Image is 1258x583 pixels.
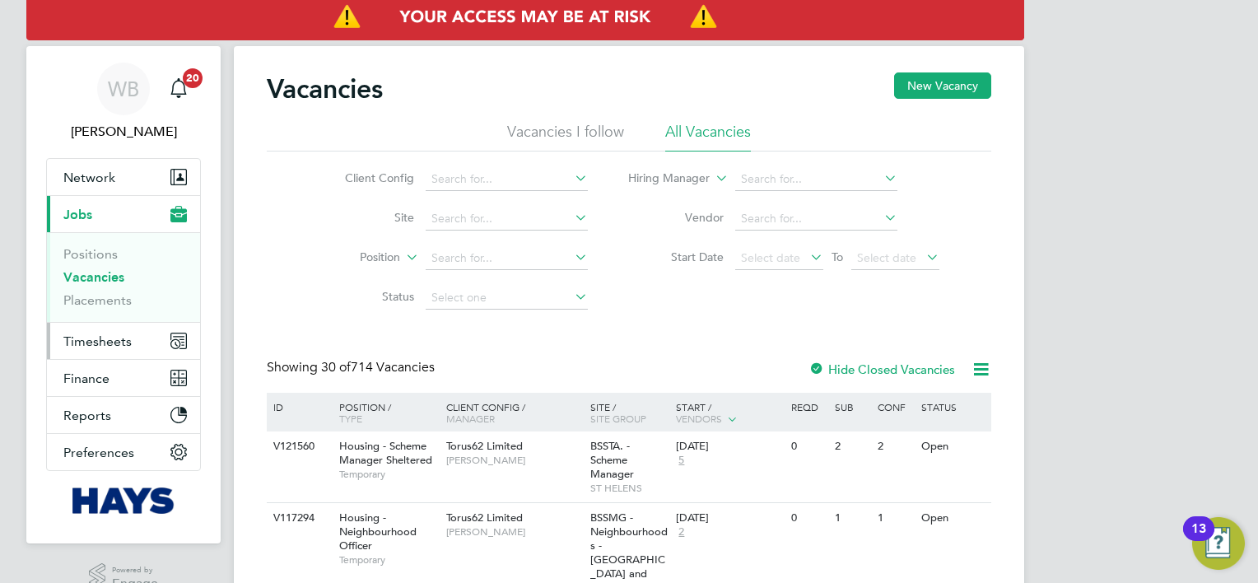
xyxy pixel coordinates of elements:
span: Finance [63,371,109,386]
div: Client Config / [442,393,586,432]
li: Vacancies I follow [507,122,624,152]
div: Status [917,393,989,421]
a: 20 [162,63,195,115]
span: Jobs [63,207,92,222]
div: Site / [586,393,673,432]
input: Search for... [426,168,588,191]
img: hays-logo-retina.png [72,487,175,514]
span: Vendors [676,412,722,425]
label: Hide Closed Vacancies [808,361,955,377]
div: [DATE] [676,440,783,454]
span: [PERSON_NAME] [446,454,582,467]
input: Select one [426,287,588,310]
h2: Vacancies [267,72,383,105]
span: ST HELENS [590,482,669,495]
span: Reports [63,408,111,423]
span: Temporary [339,468,438,481]
span: Housing - Neighbourhood Officer [339,511,417,553]
div: Open [917,431,989,462]
div: 2 [874,431,916,462]
div: V121560 [269,431,327,462]
span: WB [108,78,139,100]
div: Open [917,503,989,534]
label: Client Config [319,170,414,185]
span: [PERSON_NAME] [446,525,582,539]
button: Timesheets [47,323,200,359]
div: 1 [831,503,874,534]
div: 13 [1191,529,1206,550]
span: BSSTA. - Scheme Manager [590,439,634,481]
a: WB[PERSON_NAME] [46,63,201,142]
button: Finance [47,360,200,396]
div: ID [269,393,327,421]
span: Torus62 Limited [446,511,523,525]
div: [DATE] [676,511,783,525]
label: Start Date [629,250,724,264]
span: Site Group [590,412,646,425]
span: Temporary [339,553,438,567]
div: V117294 [269,503,327,534]
a: Positions [63,246,118,262]
span: Preferences [63,445,134,460]
label: Site [319,210,414,225]
input: Search for... [735,208,897,231]
div: Position / [327,393,442,432]
label: Hiring Manager [615,170,710,187]
span: Type [339,412,362,425]
label: Vendor [629,210,724,225]
div: 1 [874,503,916,534]
span: 30 of [321,359,351,375]
span: William Brown [46,122,201,142]
span: Timesheets [63,333,132,349]
span: To [827,246,848,268]
div: Showing [267,359,438,376]
span: Powered by [112,563,158,577]
a: Vacancies [63,269,124,285]
button: Jobs [47,196,200,232]
li: All Vacancies [665,122,751,152]
button: New Vacancy [894,72,991,99]
nav: Main navigation [26,46,221,543]
span: 20 [183,68,203,88]
span: Housing - Scheme Manager Sheltered [339,439,432,467]
button: Preferences [47,434,200,470]
label: Position [305,250,400,266]
button: Reports [47,397,200,433]
span: 714 Vacancies [321,359,435,375]
input: Search for... [426,247,588,270]
span: Network [63,170,115,185]
input: Search for... [735,168,897,191]
button: Open Resource Center, 13 new notifications [1192,517,1245,570]
span: 2 [676,525,687,539]
div: 2 [831,431,874,462]
span: Torus62 Limited [446,439,523,453]
div: 0 [787,431,830,462]
label: Status [319,289,414,304]
input: Search for... [426,208,588,231]
div: Sub [831,393,874,421]
button: Network [47,159,200,195]
span: Manager [446,412,495,425]
span: Select date [741,250,800,265]
div: Conf [874,393,916,421]
div: 0 [787,503,830,534]
a: Go to home page [46,487,201,514]
a: Placements [63,292,132,308]
div: Start / [672,393,787,434]
span: Select date [857,250,916,265]
div: Reqd [787,393,830,421]
div: Jobs [47,232,200,322]
span: 5 [676,454,687,468]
